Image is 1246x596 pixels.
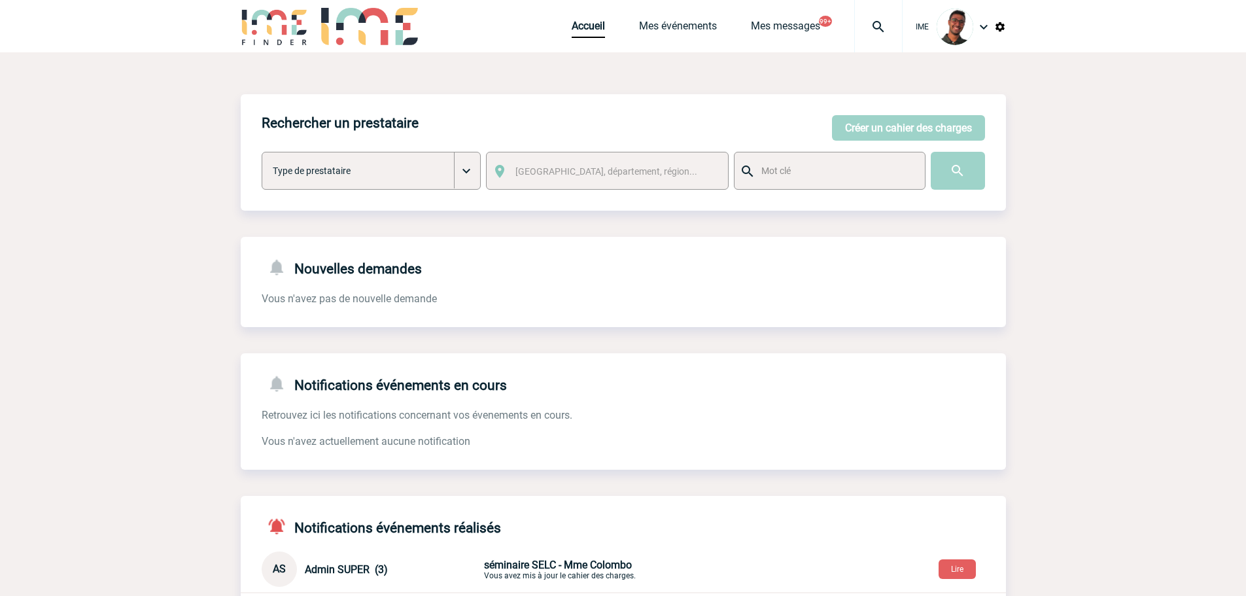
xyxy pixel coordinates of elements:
[484,559,791,580] p: Vous avez mis à jour le cahier des charges.
[262,115,419,131] h4: Rechercher un prestataire
[572,20,605,38] a: Accueil
[916,22,929,31] span: IME
[267,374,294,393] img: notifications-24-px-g.png
[262,374,507,393] h4: Notifications événements en cours
[937,9,973,45] img: 124970-0.jpg
[262,552,1006,587] div: Conversation privée : Client - Agence
[273,563,286,575] span: AS
[305,563,388,576] span: Admin SUPER (3)
[241,8,309,45] img: IME-Finder
[262,517,501,536] h4: Notifications événements réalisés
[751,20,820,38] a: Mes messages
[262,435,470,447] span: Vous n'avez actuellement aucune notification
[484,559,632,571] span: séminaire SELC - Mme Colombo
[262,258,422,277] h4: Nouvelles demandes
[939,559,976,579] button: Lire
[819,16,832,27] button: 99+
[931,152,985,190] input: Submit
[262,292,437,305] span: Vous n'avez pas de nouvelle demande
[267,258,294,277] img: notifications-24-px-g.png
[267,517,294,536] img: notifications-active-24-px-r.png
[262,409,572,421] span: Retrouvez ici les notifications concernant vos évenements en cours.
[639,20,717,38] a: Mes événements
[928,562,986,574] a: Lire
[515,166,697,177] span: [GEOGRAPHIC_DATA], département, région...
[758,162,913,179] input: Mot clé
[262,562,791,574] a: AS Admin SUPER (3) séminaire SELC - Mme ColomboVous avez mis à jour le cahier des charges.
